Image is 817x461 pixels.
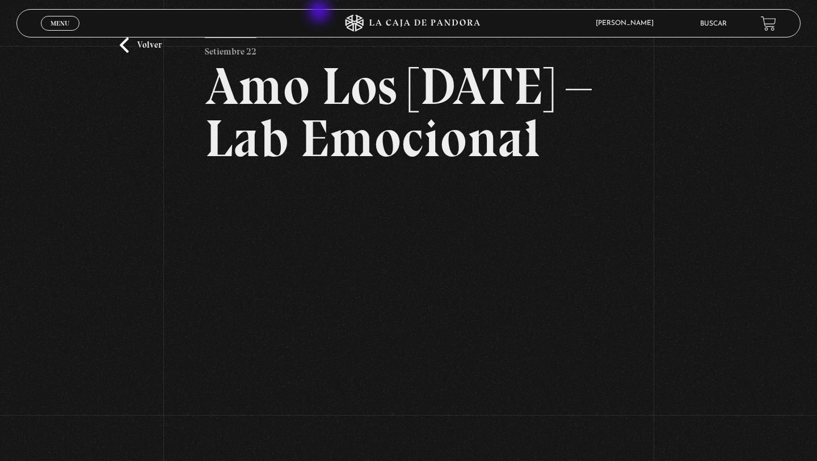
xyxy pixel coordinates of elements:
[205,37,256,60] p: Setiembre 22
[205,182,613,411] iframe: Dailymotion video player – Amo los Lunes Emocional Parte I
[50,20,69,27] span: Menu
[120,37,162,53] a: Volver
[590,20,665,27] span: [PERSON_NAME]
[205,60,613,165] h2: Amo Los [DATE] – Lab Emocional
[700,20,727,27] a: Buscar
[47,30,74,37] span: Cerrar
[761,16,776,31] a: View your shopping cart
